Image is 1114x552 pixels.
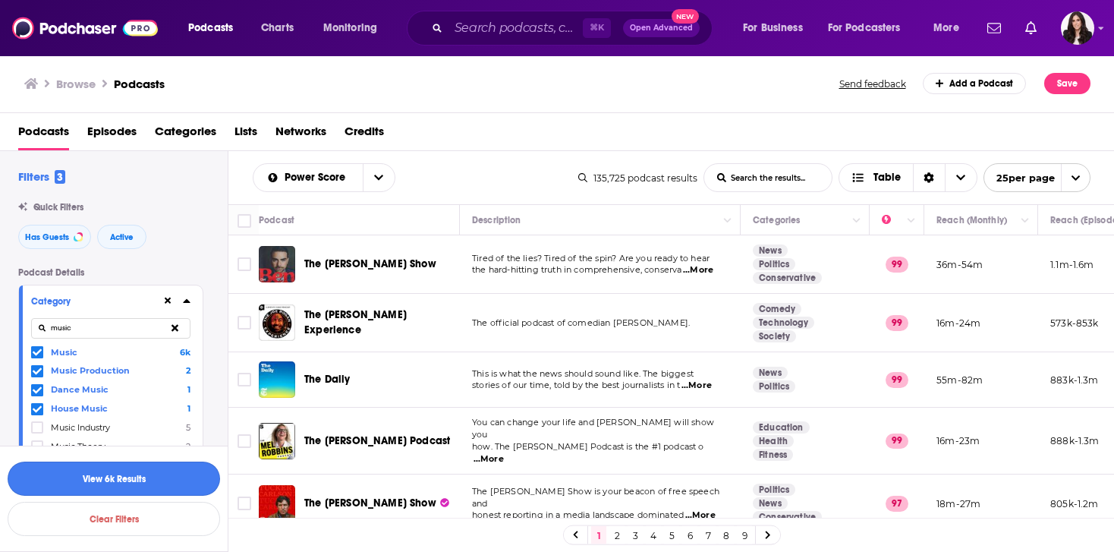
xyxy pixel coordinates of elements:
[630,24,693,32] span: Open Advanced
[261,17,294,39] span: Charts
[472,486,719,509] span: The [PERSON_NAME] Show is your beacon of free speech and
[848,212,866,230] button: Column Actions
[839,163,977,192] h2: Choose View
[253,172,363,183] button: open menu
[238,434,251,448] span: Toggle select row
[591,526,606,544] a: 1
[1050,497,1099,510] p: 805k-1.2m
[933,17,959,39] span: More
[683,264,713,276] span: ...More
[31,296,152,307] div: Category
[1016,212,1034,230] button: Column Actions
[472,380,680,390] span: stories of our time, told by the best journalists in t
[685,509,716,522] span: ...More
[623,19,700,37] button: Open AdvancedNew
[304,434,450,449] a: The [PERSON_NAME] Podcast
[936,434,980,447] p: 16m-23m
[753,367,788,379] a: News
[936,497,980,510] p: 18m-27m
[238,497,251,510] span: Toggle select row
[304,257,436,272] a: The [PERSON_NAME] Show
[56,77,96,91] h3: Browse
[700,526,716,544] a: 7
[1050,258,1094,271] p: 1.1m-1.6m
[51,347,77,358] span: Music
[18,225,91,249] button: Has Guests
[578,172,697,184] div: 135,725 podcast results
[18,119,69,150] a: Podcasts
[313,16,397,40] button: open menu
[259,304,295,341] img: The Joe Rogan Experience
[719,212,737,230] button: Column Actions
[902,212,920,230] button: Column Actions
[753,272,822,284] a: Conservative
[923,73,1027,94] a: Add a Podcast
[31,318,190,339] input: Search Category...
[984,166,1055,190] span: 25 per page
[18,267,203,278] p: Podcast Details
[472,417,714,440] span: You can change your life and [PERSON_NAME] will show you
[936,374,983,386] p: 55m-82m
[732,16,822,40] button: open menu
[18,169,65,184] h2: Filters
[472,264,681,275] span: the hard-hitting truth in comprehensive, conserva
[180,347,190,358] span: 6k
[259,485,295,522] img: The Tucker Carlson Show
[33,202,83,213] span: Quick Filters
[983,163,1090,192] button: open menu
[87,119,137,150] a: Episodes
[51,365,130,376] span: Music Production
[753,497,788,509] a: News
[646,526,661,544] a: 4
[251,16,303,40] a: Charts
[259,423,295,459] img: The Mel Robbins Podcast
[753,449,793,461] a: Fitness
[234,119,257,150] a: Lists
[97,225,146,249] button: Active
[681,380,712,392] span: ...More
[448,16,583,40] input: Search podcasts, credits, & more...
[51,403,108,414] span: House Music
[743,17,803,39] span: For Business
[1061,11,1094,45] button: Show profile menu
[936,211,1007,229] div: Reach (Monthly)
[51,384,109,395] span: Dance Music
[1019,15,1043,41] a: Show notifications dropdown
[186,422,190,433] span: 5
[474,453,504,465] span: ...More
[818,16,923,40] button: open menu
[719,526,734,544] a: 8
[345,119,384,150] span: Credits
[259,246,295,282] img: The Ben Shapiro Show
[583,18,611,38] span: ⌘ K
[913,164,945,191] div: Sort Direction
[672,9,699,24] span: New
[55,170,65,184] span: 3
[1061,11,1094,45] img: User Profile
[421,11,727,46] div: Search podcasts, credits, & more...
[753,421,810,434] a: Education
[304,496,449,511] a: The [PERSON_NAME] Show
[753,303,801,315] a: Comedy
[253,163,395,192] h2: Choose List sort
[753,317,814,329] a: Technology
[188,17,233,39] span: Podcasts
[110,233,134,241] span: Active
[886,257,908,272] p: 99
[187,384,190,395] span: 1
[31,292,162,311] button: Category
[304,308,407,336] span: The [PERSON_NAME] Experience
[472,253,710,263] span: Tired of the lies? Tired of the spin? Are you ready to hear
[472,317,690,328] span: The official podcast of comedian [PERSON_NAME].
[753,258,795,270] a: Politics
[259,361,295,398] a: The Daily
[886,434,908,449] p: 99
[1061,11,1094,45] span: Logged in as RebeccaShapiro
[238,373,251,386] span: Toggle select row
[178,16,253,40] button: open menu
[275,119,326,150] a: Networks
